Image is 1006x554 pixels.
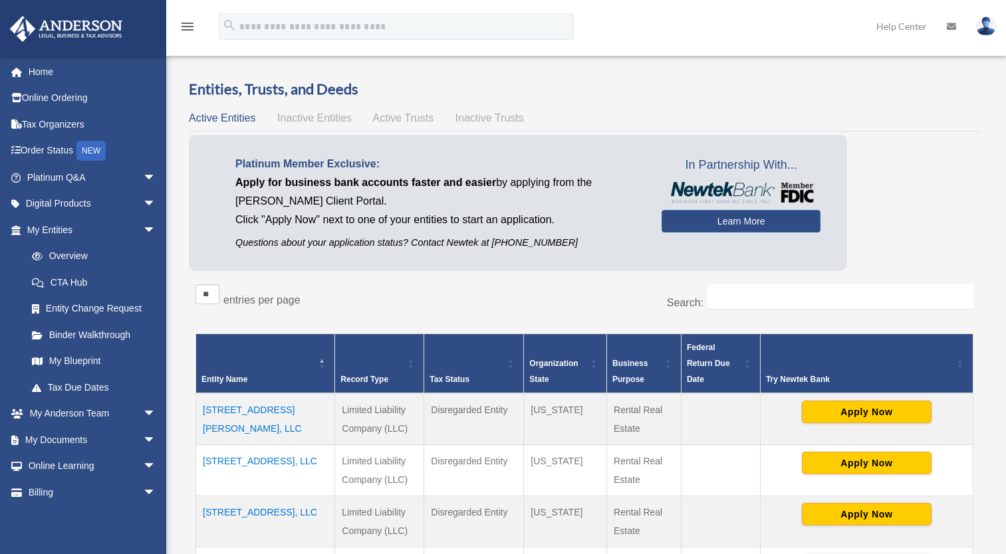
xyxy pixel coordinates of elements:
[9,58,176,85] a: Home
[235,155,642,173] p: Platinum Member Exclusive:
[687,343,730,384] span: Federal Return Due Date
[612,359,648,384] span: Business Purpose
[222,18,237,33] i: search
[9,85,176,112] a: Online Ordering
[143,426,170,454] span: arrow_drop_down
[607,496,682,547] td: Rental Real Estate
[340,375,388,384] span: Record Type
[424,333,524,393] th: Tax Status: Activate to sort
[802,503,932,525] button: Apply Now
[524,496,607,547] td: [US_STATE]
[143,479,170,506] span: arrow_drop_down
[196,444,335,496] td: [STREET_ADDRESS], LLC
[143,217,170,244] span: arrow_drop_down
[196,333,335,393] th: Entity Name: Activate to invert sorting
[335,444,424,496] td: Limited Liability Company (LLC)
[235,211,642,229] p: Click "Apply Now" next to one of your entities to start an application.
[9,111,176,138] a: Tax Organizers
[424,393,524,445] td: Disregarded Entity
[180,23,195,35] a: menu
[196,496,335,547] td: [STREET_ADDRESS], LLC
[766,371,953,387] div: Try Newtek Bank
[9,164,176,191] a: Platinum Q&Aarrow_drop_down
[455,112,524,124] span: Inactive Trusts
[143,453,170,480] span: arrow_drop_down
[424,496,524,547] td: Disregarded Entity
[681,333,760,393] th: Federal Return Due Date: Activate to sort
[9,479,176,506] a: Billingarrow_drop_down
[607,333,682,393] th: Business Purpose: Activate to sort
[9,191,176,217] a: Digital Productsarrow_drop_down
[19,243,163,270] a: Overview
[189,79,980,100] h3: Entities, Trusts, and Deeds
[335,496,424,547] td: Limited Liability Company (LLC)
[802,401,932,423] button: Apply Now
[524,393,607,445] td: [US_STATE]
[201,375,247,384] span: Entity Name
[430,375,469,384] span: Tax Status
[143,191,170,218] span: arrow_drop_down
[9,138,176,165] a: Order StatusNEW
[524,444,607,496] td: [US_STATE]
[335,393,424,445] td: Limited Liability Company (LLC)
[607,393,682,445] td: Rental Real Estate
[668,182,814,203] img: NewtekBankLogoSM.png
[424,444,524,496] td: Disregarded Entity
[19,269,170,296] a: CTA Hub
[143,401,170,428] span: arrow_drop_down
[976,17,996,36] img: User Pic
[19,296,170,322] a: Entity Change Request
[235,234,642,251] p: Questions about your application status? Contact Newtek at [PHONE_NUMBER]
[235,177,496,188] span: Apply for business bank accounts faster and easier
[19,374,170,401] a: Tax Due Dates
[9,426,176,453] a: My Documentsarrow_drop_down
[662,210,820,232] a: Learn More
[9,401,176,427] a: My Anderson Teamarrow_drop_down
[277,112,352,124] span: Inactive Entities
[9,217,170,243] a: My Entitiesarrow_drop_down
[6,16,126,42] img: Anderson Advisors Platinum Portal
[223,294,301,306] label: entries per page
[19,322,170,348] a: Binder Walkthrough
[662,155,820,176] span: In Partnership With...
[19,348,170,375] a: My Blueprint
[524,333,607,393] th: Organization State: Activate to sort
[143,164,170,191] span: arrow_drop_down
[335,333,424,393] th: Record Type: Activate to sort
[235,173,642,211] p: by applying from the [PERSON_NAME] Client Portal.
[9,506,176,532] a: Events Calendar
[9,453,176,480] a: Online Learningarrow_drop_down
[667,297,703,308] label: Search:
[196,393,335,445] td: [STREET_ADDRESS][PERSON_NAME], LLC
[802,452,932,474] button: Apply Now
[189,112,255,124] span: Active Entities
[529,359,578,384] span: Organization State
[607,444,682,496] td: Rental Real Estate
[76,141,106,161] div: NEW
[180,19,195,35] i: menu
[760,333,973,393] th: Try Newtek Bank : Activate to sort
[373,112,434,124] span: Active Trusts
